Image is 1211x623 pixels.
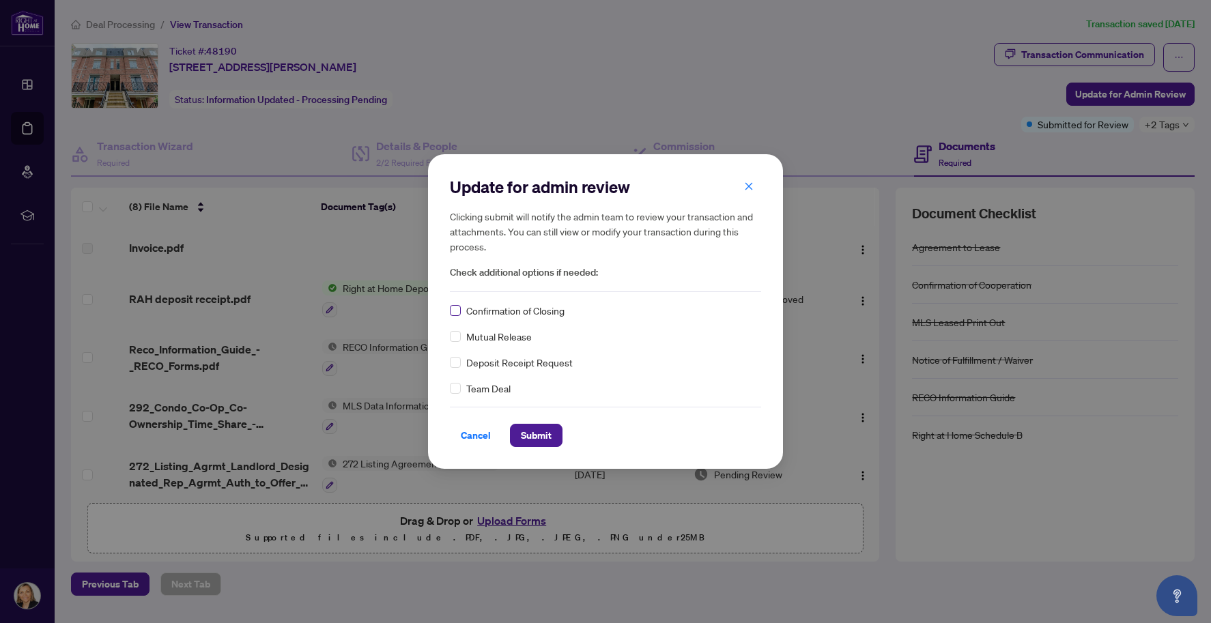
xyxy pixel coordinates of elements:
button: Cancel [450,424,502,447]
h5: Clicking submit will notify the admin team to review your transaction and attachments. You can st... [450,209,761,254]
span: Mutual Release [466,329,532,344]
span: close [744,182,754,191]
button: Submit [510,424,562,447]
span: Check additional options if needed: [450,265,761,280]
span: Cancel [461,424,491,446]
span: Team Deal [466,381,511,396]
span: Submit [521,424,552,446]
span: Deposit Receipt Request [466,355,573,370]
span: Confirmation of Closing [466,303,565,318]
h2: Update for admin review [450,176,761,198]
button: Open asap [1156,575,1197,616]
